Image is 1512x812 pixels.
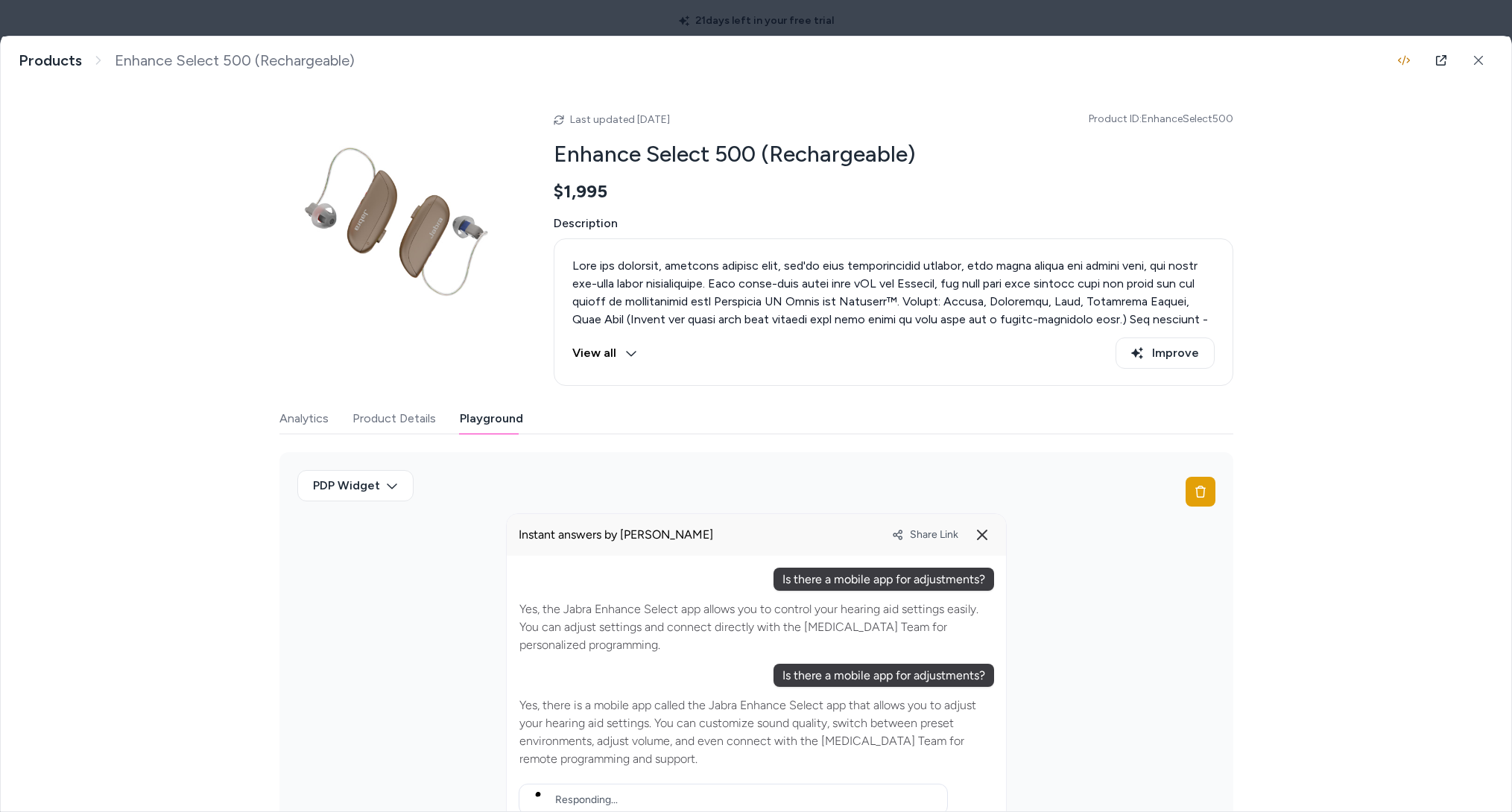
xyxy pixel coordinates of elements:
[460,404,523,434] button: Playground
[19,51,82,70] a: Products
[554,180,607,203] span: $1,995
[554,215,1233,232] span: Description
[1089,112,1233,127] span: Product ID: EnhanceSelect500
[572,337,637,369] button: View all
[19,51,355,70] nav: breadcrumb
[279,101,518,340] img: sku_es500_bronze.jpg
[279,404,329,434] button: Analytics
[115,51,355,70] span: Enhance Select 500 (Rechargeable)
[1116,337,1215,369] button: Improve
[570,113,670,126] span: Last updated [DATE]
[313,477,380,495] span: PDP Widget
[297,470,414,501] button: PDP Widget
[554,140,1233,168] h2: Enhance Select 500 (Rechargeable)
[352,404,436,434] button: Product Details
